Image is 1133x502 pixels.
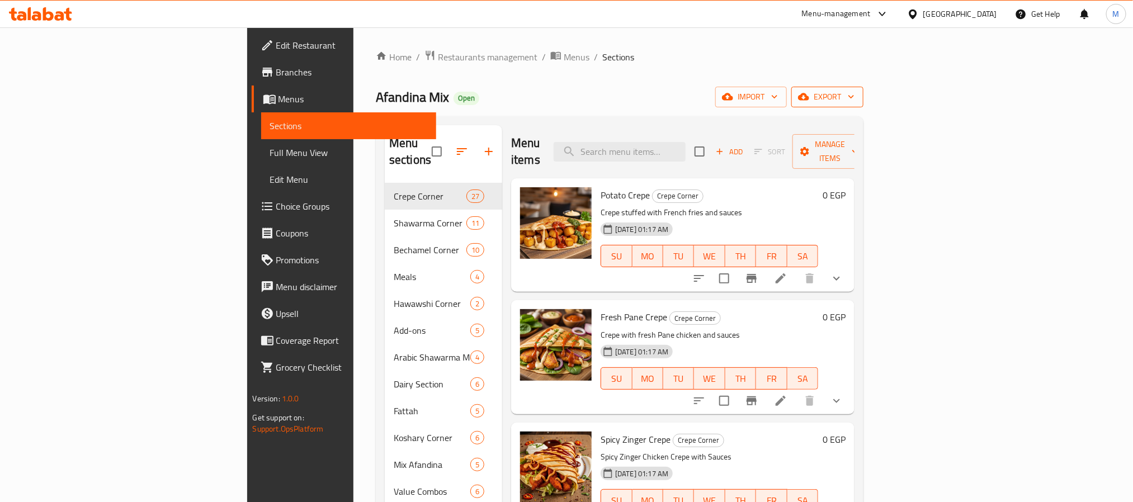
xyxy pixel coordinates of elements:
[606,248,627,264] span: SU
[270,146,427,159] span: Full Menu View
[394,377,470,391] span: Dairy Section
[711,143,747,160] button: Add
[756,245,787,267] button: FR
[730,371,752,387] span: TH
[520,309,592,381] img: Fresh Pane Crepe
[394,351,470,364] span: Arabic Shawarma Meals Corner
[385,236,502,263] div: Bechamel Corner10
[454,93,479,103] span: Open
[791,87,863,107] button: export
[663,245,694,267] button: TU
[738,265,765,292] button: Branch-specific-item
[774,394,787,408] a: Edit menu item
[611,224,673,235] span: [DATE] 01:17 AM
[252,86,436,112] a: Menus
[686,265,712,292] button: sort-choices
[652,190,704,203] div: Crepe Corner
[715,87,787,107] button: import
[747,143,792,160] span: Select section first
[471,299,484,309] span: 2
[385,397,502,424] div: Fattah5
[601,367,632,390] button: SU
[252,220,436,247] a: Coupons
[394,297,470,310] span: Hawawshi Corner
[394,270,470,283] span: Meals
[611,468,673,479] span: [DATE] 01:17 AM
[761,371,782,387] span: FR
[425,140,449,163] span: Select all sections
[467,191,484,202] span: 27
[601,328,818,342] p: Crepe with fresh Pane chicken and sauces
[394,243,466,257] div: Bechamel Corner
[270,173,427,186] span: Edit Menu
[385,344,502,371] div: Arabic Shawarma Meals Corner4
[637,248,659,264] span: MO
[761,248,782,264] span: FR
[385,210,502,236] div: Shawarma Corner11
[394,485,470,498] span: Value Combos
[276,39,427,52] span: Edit Restaurant
[385,451,502,478] div: Mix Afandina5
[470,351,484,364] div: items
[830,272,843,285] svg: Show Choices
[698,248,720,264] span: WE
[470,431,484,444] div: items
[792,134,867,169] button: Manage items
[449,138,475,165] span: Sort sections
[276,361,427,374] span: Grocery Checklist
[611,347,673,357] span: [DATE] 01:17 AM
[252,354,436,381] a: Grocery Checklist
[282,391,299,406] span: 1.0.0
[673,434,724,447] span: Crepe Corner
[470,324,484,337] div: items
[466,216,484,230] div: items
[632,367,663,390] button: MO
[470,377,484,391] div: items
[601,245,632,267] button: SU
[1113,8,1120,20] span: M
[261,166,436,193] a: Edit Menu
[670,312,720,325] span: Crepe Corner
[276,200,427,213] span: Choice Groups
[385,317,502,344] div: Add-ons5
[470,404,484,418] div: items
[385,183,502,210] div: Crepe Corner27
[711,143,747,160] span: Add item
[800,90,855,104] span: export
[470,458,484,471] div: items
[394,190,466,203] span: Crepe Corner
[673,434,724,447] div: Crepe Corner
[471,379,484,390] span: 6
[554,142,686,162] input: search
[376,50,863,64] nav: breadcrumb
[663,367,694,390] button: TU
[830,394,843,408] svg: Show Choices
[668,248,690,264] span: TU
[252,193,436,220] a: Choice Groups
[466,243,484,257] div: items
[471,433,484,443] span: 6
[394,324,470,337] span: Add-ons
[632,245,663,267] button: MO
[470,270,484,283] div: items
[454,92,479,105] div: Open
[725,245,756,267] button: TH
[602,50,634,64] span: Sections
[252,273,436,300] a: Menu disclaimer
[470,485,484,498] div: items
[550,50,589,64] a: Menus
[385,263,502,290] div: Meals4
[564,50,589,64] span: Menus
[261,112,436,139] a: Sections
[796,265,823,292] button: delete
[601,450,818,464] p: Spicy Zinger Chicken Crepe with Sauces
[471,406,484,416] span: 5
[252,59,436,86] a: Branches
[774,272,787,285] a: Edit menu item
[694,367,725,390] button: WE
